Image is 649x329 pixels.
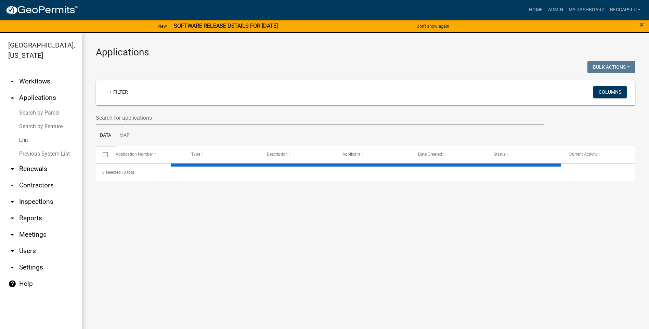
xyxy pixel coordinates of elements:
[607,3,644,16] a: BeccaPflu
[96,164,635,181] div: 0 total
[8,198,16,206] i: arrow_drop_down
[96,47,635,58] h3: Applications
[342,152,360,157] span: Applicant
[8,181,16,189] i: arrow_drop_down
[155,21,170,32] a: View
[96,146,109,163] datatable-header-cell: Select
[639,20,644,29] span: ×
[260,146,336,163] datatable-header-cell: Description
[587,61,635,73] button: Bulk Actions
[116,152,153,157] span: Application Number
[8,214,16,222] i: arrow_drop_down
[102,170,124,175] span: 0 selected /
[8,231,16,239] i: arrow_drop_down
[8,247,16,255] i: arrow_drop_down
[115,125,134,147] a: Map
[267,152,288,157] span: Description
[526,3,545,16] a: Home
[411,146,487,163] datatable-header-cell: Date Created
[8,280,16,288] i: help
[639,21,644,29] button: Close
[545,3,566,16] a: Admin
[8,165,16,173] i: arrow_drop_down
[104,86,133,98] a: + Filter
[569,152,598,157] span: Current Activity
[562,146,638,163] datatable-header-cell: Current Activity
[566,3,607,16] a: My Dashboard
[109,146,184,163] datatable-header-cell: Application Number
[494,152,506,157] span: Status
[96,125,115,147] a: Data
[8,77,16,85] i: arrow_drop_down
[8,263,16,272] i: arrow_drop_down
[174,23,278,29] strong: SOFTWARE RELEASE DETAILS FOR [DATE]
[593,86,627,98] button: Columns
[184,146,260,163] datatable-header-cell: Type
[336,146,411,163] datatable-header-cell: Applicant
[96,111,544,125] input: Search for applications
[191,152,200,157] span: Type
[414,21,452,32] button: Don't show again
[418,152,442,157] span: Date Created
[8,94,16,102] i: arrow_drop_up
[487,146,562,163] datatable-header-cell: Status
